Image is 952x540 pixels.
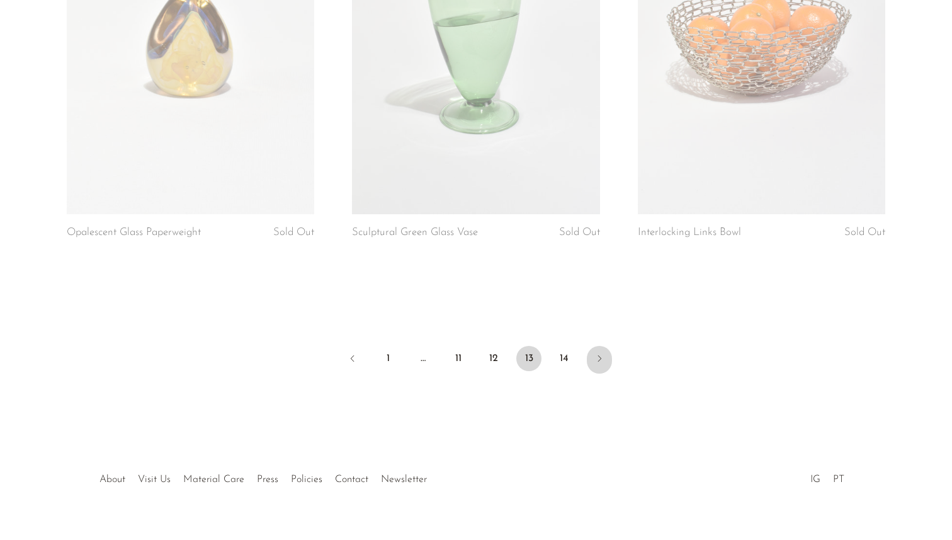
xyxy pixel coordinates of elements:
[559,227,600,238] span: Sold Out
[481,346,506,371] a: 12
[411,346,436,371] span: …
[375,346,400,371] a: 1
[273,227,314,238] span: Sold Out
[183,474,244,485] a: Material Care
[810,474,820,485] a: IG
[833,474,844,485] a: PT
[93,464,433,488] ul: Quick links
[257,474,278,485] a: Press
[516,346,541,371] span: 13
[99,474,125,485] a: About
[335,474,368,485] a: Contact
[138,474,171,485] a: Visit Us
[291,474,322,485] a: Policies
[352,227,478,238] a: Sculptural Green Glass Vase
[552,346,577,371] a: 14
[340,346,365,374] a: Previous
[638,227,741,238] a: Interlocking Links Bowl
[844,227,885,238] span: Sold Out
[67,227,201,238] a: Opalescent Glass Paperweight
[804,464,851,488] ul: Social Medias
[446,346,471,371] a: 11
[587,346,612,374] a: Next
